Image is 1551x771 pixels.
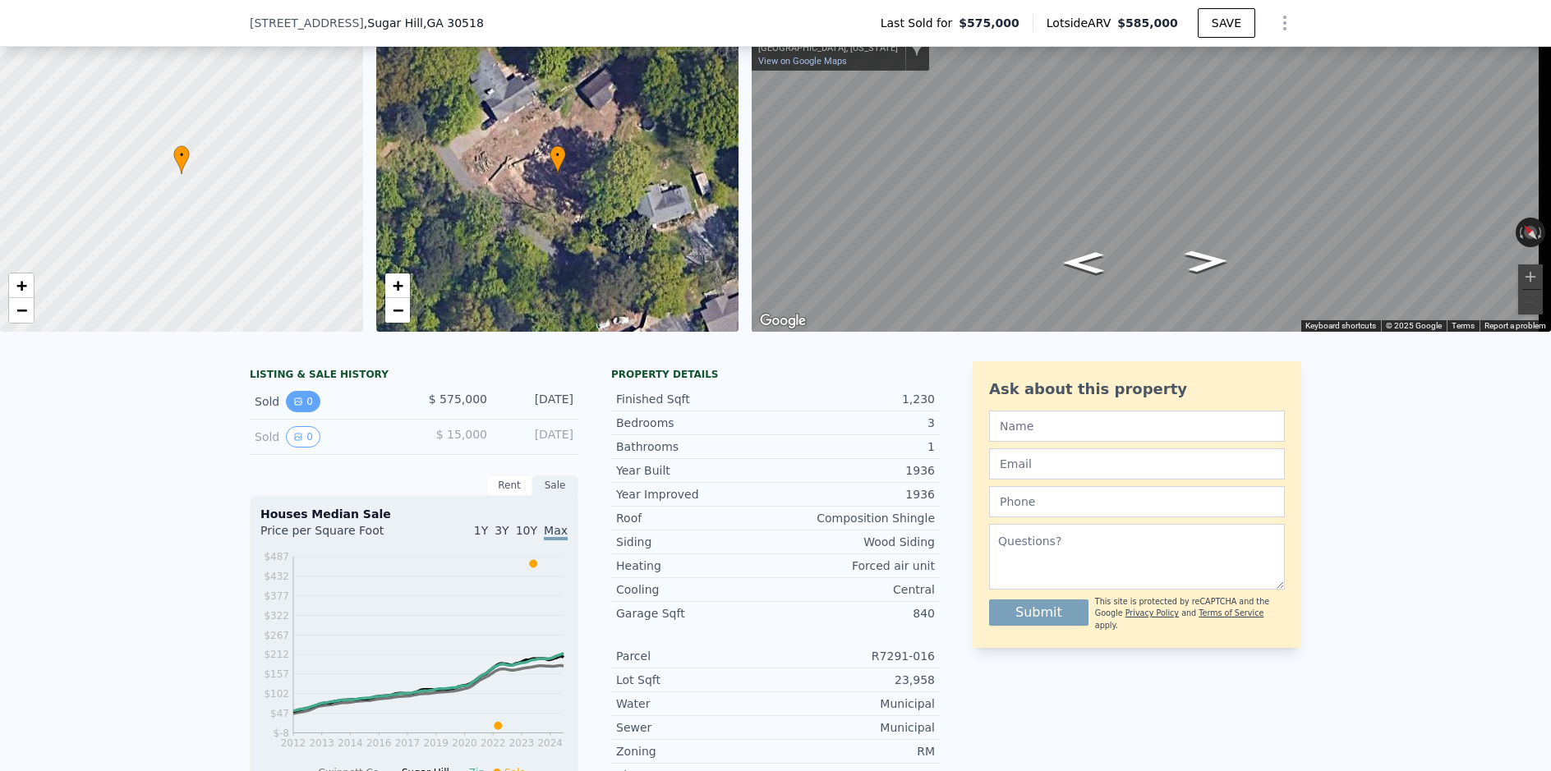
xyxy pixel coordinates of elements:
div: Property details [611,368,940,381]
div: 1936 [775,486,935,503]
path: Go Southeast, Roosevelt Cir [1166,245,1247,278]
button: Keyboard shortcuts [1305,320,1376,332]
input: Email [989,448,1285,480]
tspan: 2013 [309,737,334,749]
span: • [173,148,190,163]
tspan: 2022 [481,737,506,749]
button: Zoom out [1518,290,1543,314]
tspan: $102 [264,688,289,700]
button: Rotate counterclockwise [1516,218,1525,247]
button: Show Options [1268,7,1301,39]
tspan: $267 [264,630,289,641]
button: Rotate clockwise [1537,218,1546,247]
div: Sewer [616,719,775,736]
button: Submit [989,599,1088,626]
tspan: 2019 [423,737,449,749]
tspan: $157 [264,668,289,680]
div: 1 [775,438,935,455]
div: R7291-016 [775,648,935,664]
div: 1936 [775,462,935,479]
a: Zoom out [9,298,34,323]
a: Open this area in Google Maps (opens a new window) [756,310,810,332]
span: 10Y [516,524,537,537]
tspan: 2016 [366,737,392,749]
tspan: 2014 [338,737,363,749]
tspan: $377 [264,590,289,602]
tspan: 2023 [509,737,535,749]
div: • [173,145,190,174]
span: 3Y [495,524,509,537]
div: [DATE] [500,426,573,447]
div: Central [775,581,935,598]
div: Year Built [616,462,775,479]
div: Lot Sqft [616,672,775,688]
tspan: $487 [264,551,289,562]
div: Bathrooms [616,438,775,455]
tspan: $322 [264,610,289,622]
div: Siding [616,534,775,550]
div: Cooling [616,581,775,598]
div: Sold [255,391,401,412]
div: Municipal [775,695,935,712]
span: [STREET_ADDRESS] [250,15,364,31]
span: © 2025 Google [1386,321,1442,330]
span: + [392,275,403,296]
span: + [16,275,27,296]
tspan: $47 [270,708,289,719]
div: • [550,145,566,174]
div: RM [775,743,935,760]
div: Street View [752,16,1551,332]
div: Sold [255,426,401,447]
span: , GA 30518 [423,16,484,30]
div: Rent [486,475,532,496]
div: Forced air unit [775,558,935,574]
path: Go Northwest, Roosevelt Cir [1047,247,1121,278]
span: − [392,300,403,320]
a: Report a problem [1484,321,1546,330]
a: Terms of Service [1199,608,1263,617]
a: Zoom in [385,273,410,298]
tspan: $-8 [273,727,289,739]
span: • [550,148,566,163]
div: Year Improved [616,486,775,503]
button: View historical data [286,391,320,412]
span: Lotside ARV [1047,15,1117,31]
div: Sale [532,475,578,496]
div: 23,958 [775,672,935,688]
div: Zoning [616,743,775,760]
a: Terms (opens in new tab) [1452,321,1475,330]
a: Zoom in [9,273,34,298]
div: Ask about this property [989,378,1285,401]
div: Garage Sqft [616,605,775,622]
input: Phone [989,486,1285,517]
div: This site is protected by reCAPTCHA and the Google and apply. [1095,596,1285,631]
tspan: 2012 [281,737,306,749]
div: 1,230 [775,391,935,407]
div: Houses Median Sale [260,506,568,522]
img: Google [756,310,810,332]
div: Water [616,695,775,712]
div: Heating [616,558,775,574]
tspan: 2017 [395,737,421,749]
button: Reset the view [1516,218,1544,248]
span: Max [544,524,568,540]
button: SAVE [1198,8,1255,38]
div: Composition Shingle [775,510,935,526]
div: Finished Sqft [616,391,775,407]
input: Name [989,411,1285,442]
div: Roof [616,510,775,526]
div: LISTING & SALE HISTORY [250,368,578,384]
span: $585,000 [1117,16,1178,30]
a: Zoom out [385,298,410,323]
a: Privacy Policy [1125,608,1179,617]
span: $ 575,000 [429,392,487,406]
div: [DATE] [500,391,573,412]
a: View on Google Maps [758,56,847,67]
div: Parcel [616,648,775,664]
span: − [16,300,27,320]
div: Municipal [775,719,935,736]
button: Zoom in [1518,264,1543,289]
tspan: $432 [264,571,289,582]
tspan: 2024 [537,737,563,749]
span: Last Sold for [881,15,960,31]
